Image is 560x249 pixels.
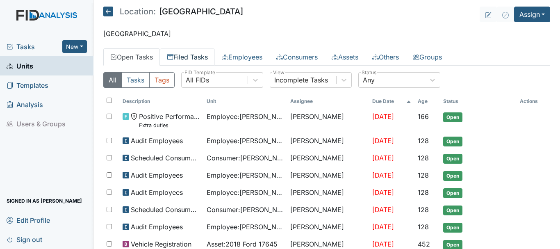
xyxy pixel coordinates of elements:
[372,223,394,231] span: [DATE]
[418,188,429,196] span: 128
[418,137,429,145] span: 128
[131,222,183,232] span: Audit Employees
[287,167,369,184] td: [PERSON_NAME]
[365,48,406,66] a: Others
[363,75,375,85] div: Any
[119,94,203,108] th: Toggle SortBy
[62,40,87,53] button: New
[103,72,122,88] button: All
[443,188,462,198] span: Open
[287,94,369,108] th: Assignee
[7,79,48,91] span: Templates
[121,72,150,88] button: Tasks
[418,112,429,121] span: 166
[517,94,550,108] th: Actions
[372,240,394,248] span: [DATE]
[103,29,550,39] p: [GEOGRAPHIC_DATA]
[160,48,215,66] a: Filed Tasks
[369,94,414,108] th: Toggle SortBy
[372,188,394,196] span: [DATE]
[7,214,50,226] span: Edit Profile
[131,136,183,146] span: Audit Employees
[287,132,369,150] td: [PERSON_NAME]
[7,98,43,111] span: Analysis
[414,94,440,108] th: Toggle SortBy
[440,94,517,108] th: Toggle SortBy
[418,171,429,179] span: 128
[207,205,284,215] span: Consumer : [PERSON_NAME]
[207,222,284,232] span: Employee : [PERSON_NAME]
[186,75,209,85] div: All FIDs
[418,154,429,162] span: 128
[131,239,191,249] span: Vehicle Registration
[131,170,183,180] span: Audit Employees
[107,98,112,103] input: Toggle All Rows Selected
[149,72,175,88] button: Tags
[7,233,42,246] span: Sign out
[372,206,394,214] span: [DATE]
[7,42,62,52] a: Tasks
[443,137,462,146] span: Open
[120,7,156,16] span: Location:
[203,94,287,108] th: Toggle SortBy
[443,206,462,215] span: Open
[372,137,394,145] span: [DATE]
[7,194,82,207] span: Signed in as [PERSON_NAME]
[139,121,200,129] small: Extra duties
[443,154,462,164] span: Open
[7,59,33,72] span: Units
[514,7,550,22] button: Assign
[215,48,269,66] a: Employees
[372,112,394,121] span: [DATE]
[443,112,462,122] span: Open
[443,223,462,233] span: Open
[139,112,200,129] span: Positive Performance Review Extra duties
[131,153,200,163] span: Scheduled Consumer Chart Review
[269,48,325,66] a: Consumers
[131,187,183,197] span: Audit Employees
[131,205,200,215] span: Scheduled Consumer Chart Review
[207,112,284,121] span: Employee : [PERSON_NAME]
[418,223,429,231] span: 128
[207,153,284,163] span: Consumer : [PERSON_NAME]
[207,187,284,197] span: Employee : [PERSON_NAME]
[287,201,369,219] td: [PERSON_NAME]
[274,75,328,85] div: Incomplete Tasks
[372,154,394,162] span: [DATE]
[325,48,365,66] a: Assets
[207,136,284,146] span: Employee : [PERSON_NAME]
[287,108,369,132] td: [PERSON_NAME]
[287,184,369,201] td: [PERSON_NAME]
[443,171,462,181] span: Open
[207,239,278,249] span: Asset : 2018 Ford 17645
[207,170,284,180] span: Employee : [PERSON_NAME]
[103,48,160,66] a: Open Tasks
[103,72,175,88] div: Type filter
[287,150,369,167] td: [PERSON_NAME]
[418,206,429,214] span: 128
[418,240,430,248] span: 452
[103,7,243,16] h5: [GEOGRAPHIC_DATA]
[287,219,369,236] td: [PERSON_NAME]
[372,171,394,179] span: [DATE]
[406,48,449,66] a: Groups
